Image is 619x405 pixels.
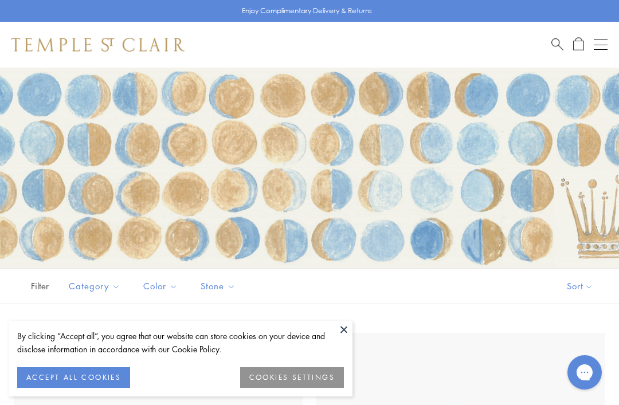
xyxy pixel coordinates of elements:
a: Open Shopping Bag [573,37,584,52]
button: Show sort by [541,269,619,304]
div: By clicking “Accept all”, you agree that our website can store cookies on your device and disclos... [17,329,344,356]
iframe: Gorgias live chat messenger [562,351,608,394]
span: Color [138,279,186,293]
button: Category [60,273,129,299]
button: Open navigation [594,38,608,52]
img: Temple St. Clair [11,38,185,52]
p: Enjoy Complimentary Delivery & Returns [242,5,372,17]
button: COOKIES SETTINGS [240,367,344,388]
button: Color [135,273,186,299]
button: ACCEPT ALL COOKIES [17,367,130,388]
a: Search [551,37,563,52]
span: Stone [195,279,244,293]
span: Category [63,279,129,293]
button: Stone [192,273,244,299]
